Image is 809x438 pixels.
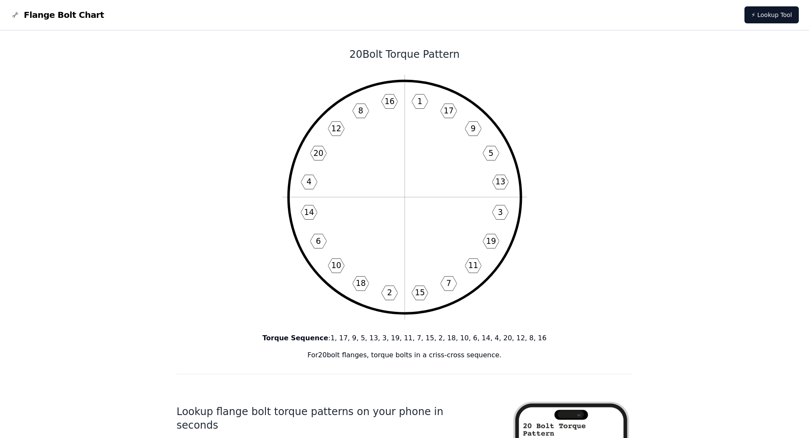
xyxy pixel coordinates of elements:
[331,124,341,133] text: 12
[486,237,496,246] text: 19
[471,124,476,133] text: 9
[414,288,425,297] text: 15
[262,334,328,342] b: Torque Sequence
[10,9,104,21] a: Flange Bolt Chart LogoFlange Bolt Chart
[24,9,104,21] span: Flange Bolt Chart
[744,6,799,23] a: ⚡ Lookup Tool
[498,208,503,217] text: 3
[177,333,633,343] p: : 1, 17, 9, 5, 13, 3, 19, 11, 7, 15, 2, 18, 10, 6, 14, 4, 20, 12, 8, 16
[304,208,314,217] text: 14
[495,178,505,187] text: 13
[10,10,20,20] img: Flange Bolt Chart Logo
[177,48,633,61] h1: 20 Bolt Torque Pattern
[331,261,341,270] text: 10
[468,261,478,270] text: 11
[313,149,323,158] text: 20
[384,97,395,106] text: 16
[177,405,483,432] h1: Lookup flange bolt torque patterns on your phone in seconds
[306,178,311,187] text: 4
[387,288,392,297] text: 2
[417,97,422,106] text: 1
[446,279,451,288] text: 7
[443,106,454,115] text: 17
[177,350,633,360] p: For 20 bolt flanges, torque bolts in a criss-cross sequence.
[488,149,493,158] text: 5
[355,279,366,288] text: 18
[358,106,363,115] text: 8
[316,237,321,246] text: 6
